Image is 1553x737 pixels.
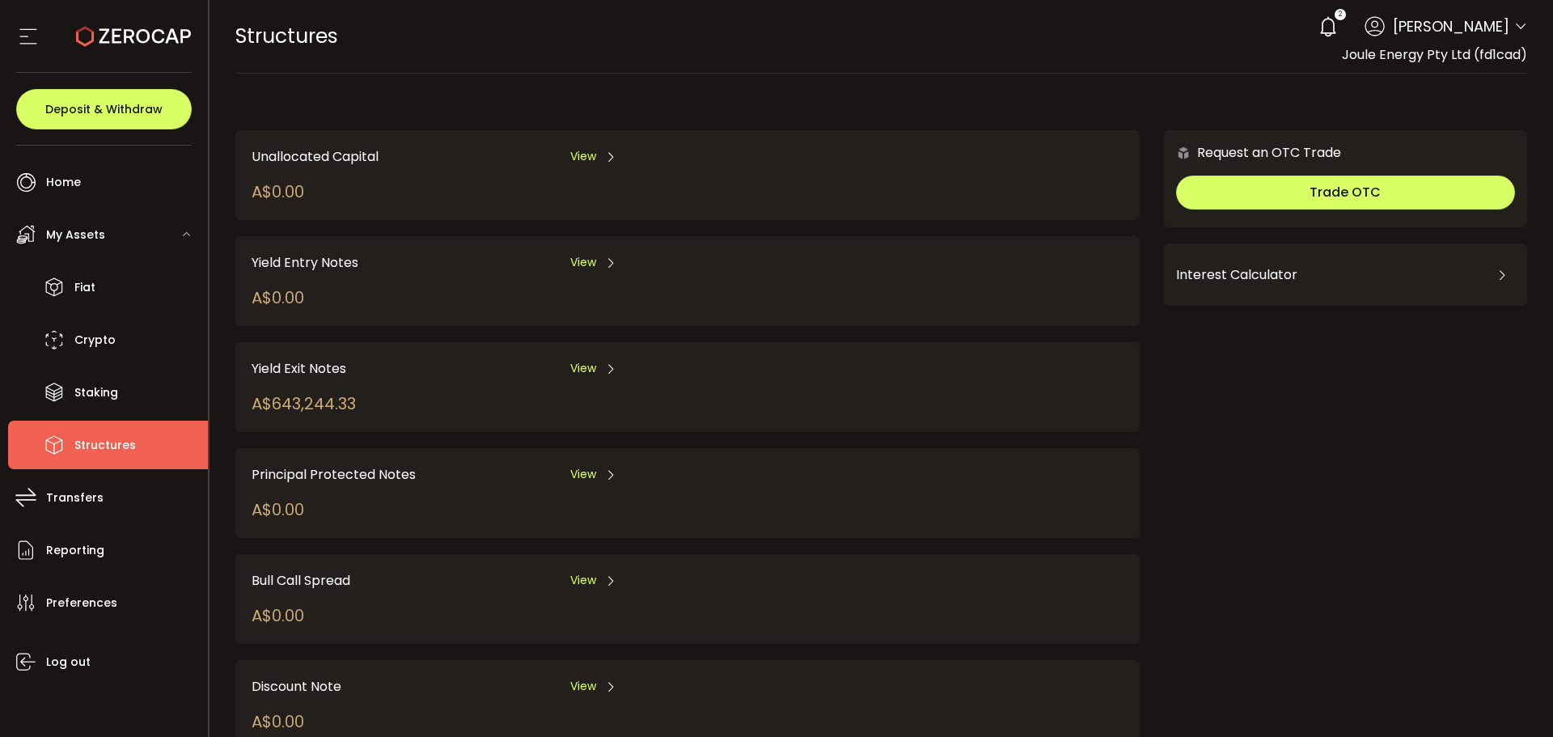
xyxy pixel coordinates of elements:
span: View [570,466,596,483]
span: [PERSON_NAME] [1393,15,1509,37]
span: Joule Energy Pty Ltd (fd1cad) [1342,45,1527,64]
div: Request an OTC Trade [1164,142,1341,163]
span: View [570,148,596,165]
span: View [570,572,596,589]
button: Deposit & Withdraw [16,89,192,129]
span: View [570,678,596,695]
span: Yield Exit Notes [252,358,346,379]
div: A$0.00 [252,604,304,628]
span: View [570,254,596,271]
span: Structures [74,434,136,457]
span: Transfers [46,486,104,510]
span: Bull Call Spread [252,570,350,591]
div: A$0.00 [252,180,304,204]
span: Crypto [74,328,116,352]
span: 2 [1339,9,1342,20]
div: A$0.00 [252,286,304,310]
div: A$0.00 [252,498,304,522]
span: Fiat [74,276,95,299]
span: Reporting [46,539,104,562]
span: Preferences [46,591,117,615]
span: Yield Entry Notes [252,252,358,273]
img: 6nGpN7MZ9FLuBP83NiajKbTRY4UzlzQtBKtCrLLspmCkSvCZHBKvY3NxgQaT5JnOQREvtQ257bXeeSTueZfAPizblJ+Fe8JwA... [1176,146,1191,160]
div: A$643,244.33 [252,392,356,416]
span: Log out [46,650,91,674]
div: A$0.00 [252,709,304,734]
span: Staking [74,381,118,405]
span: Structures [235,22,338,50]
span: Deposit & Withdraw [45,104,163,115]
button: Trade OTC [1176,176,1515,210]
div: Interest Calculator [1176,256,1515,294]
span: Trade OTC [1310,183,1381,201]
span: My Assets [46,223,105,247]
span: View [570,360,596,377]
span: Unallocated Capital [252,146,379,167]
span: Home [46,171,81,194]
iframe: Chat Widget [1472,659,1553,737]
span: Principal Protected Notes [252,464,416,485]
span: Discount Note [252,676,341,697]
